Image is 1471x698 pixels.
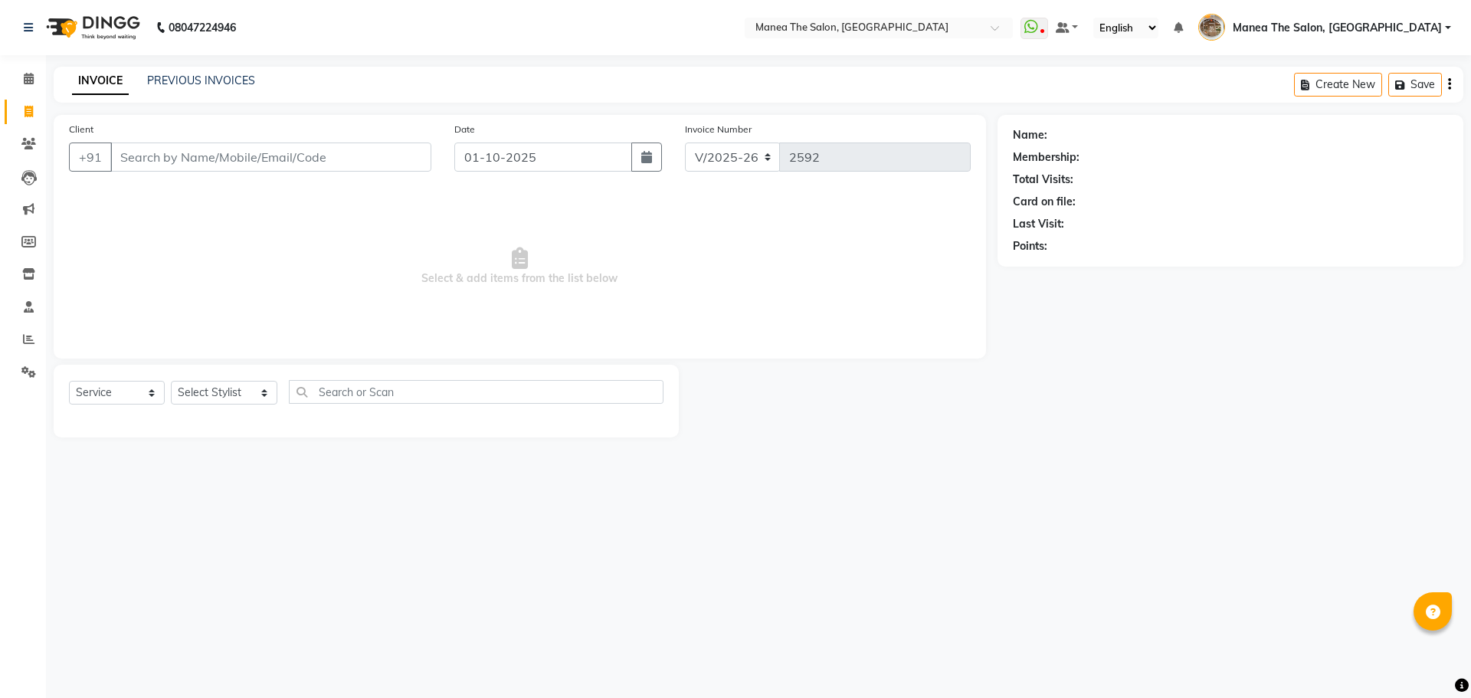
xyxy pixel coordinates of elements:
[147,74,255,87] a: PREVIOUS INVOICES
[289,380,663,404] input: Search or Scan
[1388,73,1442,97] button: Save
[454,123,475,136] label: Date
[1013,127,1047,143] div: Name:
[169,6,236,49] b: 08047224946
[72,67,129,95] a: INVOICE
[1198,14,1225,41] img: Manea The Salon, Kanuru
[1013,149,1079,165] div: Membership:
[1233,20,1442,36] span: Manea The Salon, [GEOGRAPHIC_DATA]
[1013,216,1064,232] div: Last Visit:
[1013,172,1073,188] div: Total Visits:
[69,143,112,172] button: +91
[1294,73,1382,97] button: Create New
[1407,637,1456,683] iframe: chat widget
[1013,238,1047,254] div: Points:
[1013,194,1076,210] div: Card on file:
[69,123,93,136] label: Client
[69,190,971,343] span: Select & add items from the list below
[110,143,431,172] input: Search by Name/Mobile/Email/Code
[685,123,752,136] label: Invoice Number
[39,6,144,49] img: logo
